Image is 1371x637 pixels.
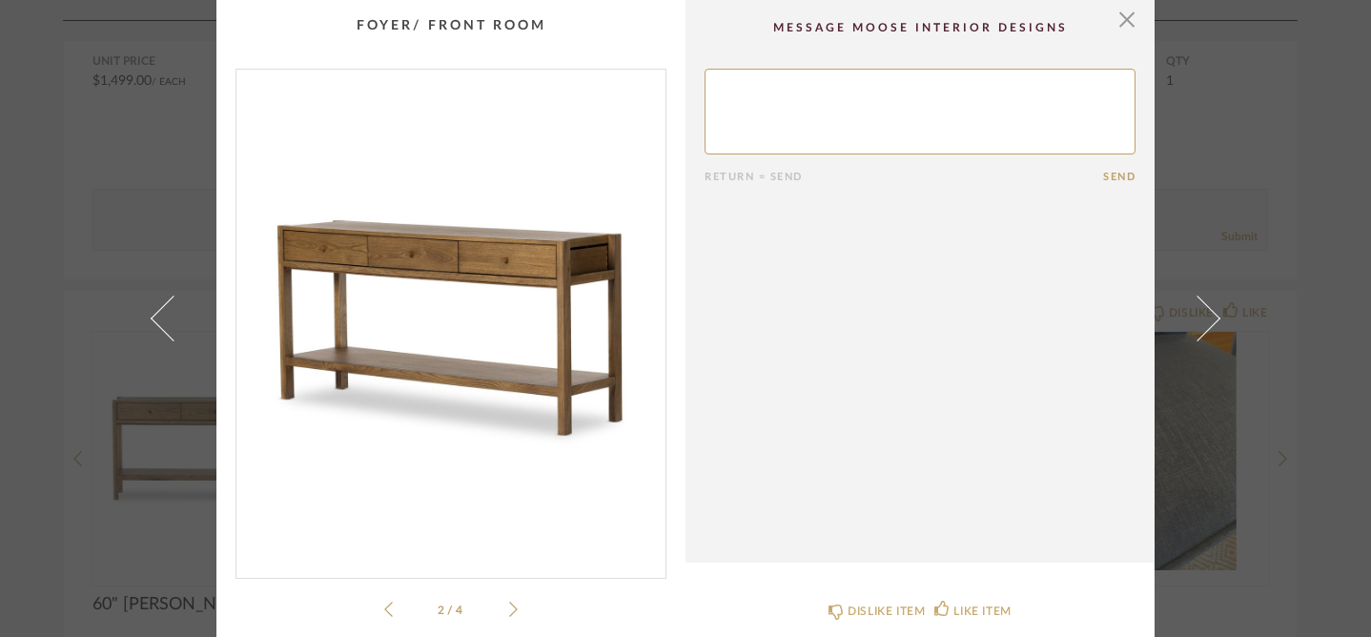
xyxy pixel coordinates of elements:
[236,70,665,563] img: 533b1837-05aa-4c1d-b677-1c895713d44f_1000x1000.jpg
[438,605,447,616] span: 2
[705,171,1103,183] div: Return = Send
[456,605,465,616] span: 4
[447,605,456,616] span: /
[236,70,665,563] div: 1
[848,602,925,621] div: DISLIKE ITEM
[953,602,1011,621] div: LIKE ITEM
[1103,171,1136,183] button: Send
